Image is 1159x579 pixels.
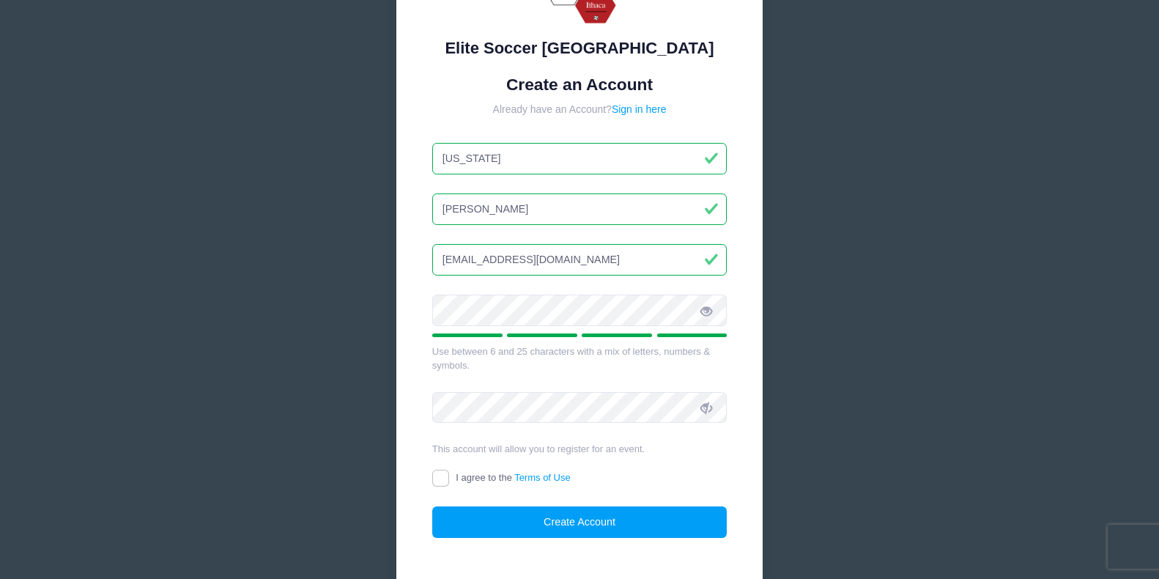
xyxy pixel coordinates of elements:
[432,193,727,225] input: Last Name
[432,244,727,276] input: Email
[432,506,727,538] button: Create Account
[432,143,727,174] input: First Name
[432,470,449,487] input: I agree to theTerms of Use
[612,103,667,115] a: Sign in here
[432,36,727,60] div: Elite Soccer [GEOGRAPHIC_DATA]
[432,102,727,117] div: Already have an Account?
[432,344,727,373] div: Use between 6 and 25 characters with a mix of letters, numbers & symbols.
[432,442,727,457] div: This account will allow you to register for an event.
[456,472,570,483] span: I agree to the
[432,75,727,95] h1: Create an Account
[514,472,571,483] a: Terms of Use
